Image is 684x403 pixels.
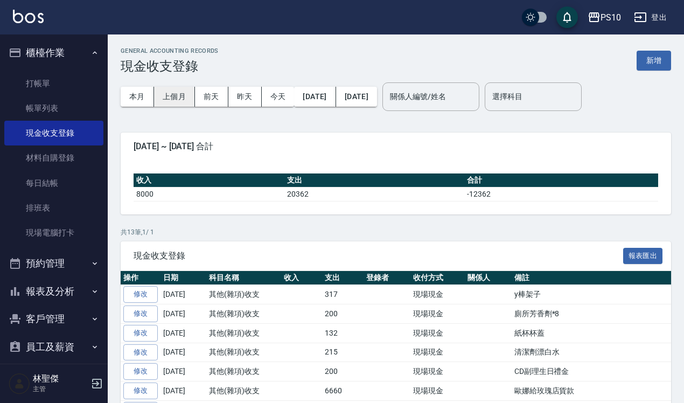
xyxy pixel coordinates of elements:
[410,304,465,324] td: 現場現金
[4,96,103,121] a: 帳單列表
[4,277,103,305] button: 報表及分析
[294,87,336,107] button: [DATE]
[206,362,281,381] td: 其他(雜項)收支
[281,271,323,285] th: 收入
[464,173,658,187] th: 合計
[4,360,103,388] button: 商品管理
[160,285,206,304] td: [DATE]
[284,173,464,187] th: 支出
[121,271,160,285] th: 操作
[206,304,281,324] td: 其他(雜項)收支
[160,271,206,285] th: 日期
[322,323,364,343] td: 132
[322,381,364,401] td: 6660
[336,87,377,107] button: [DATE]
[206,285,281,304] td: 其他(雜項)收支
[33,384,88,394] p: 主管
[322,362,364,381] td: 200
[123,305,158,322] a: 修改
[206,343,281,362] td: 其他(雜項)收支
[123,344,158,361] a: 修改
[4,71,103,96] a: 打帳單
[121,47,219,54] h2: GENERAL ACCOUNTING RECORDS
[410,323,465,343] td: 現場現金
[121,227,671,237] p: 共 13 筆, 1 / 1
[464,187,658,201] td: -12362
[322,304,364,324] td: 200
[206,323,281,343] td: 其他(雜項)收支
[228,87,262,107] button: 昨天
[630,8,671,27] button: 登出
[322,343,364,362] td: 215
[134,173,284,187] th: 收入
[134,141,658,152] span: [DATE] ~ [DATE] 合計
[637,55,671,65] a: 新增
[410,285,465,304] td: 現場現金
[556,6,578,28] button: save
[4,220,103,245] a: 現場電腦打卡
[364,271,410,285] th: 登錄者
[13,10,44,23] img: Logo
[121,59,219,74] h3: 現金收支登錄
[160,362,206,381] td: [DATE]
[123,286,158,303] a: 修改
[123,383,158,399] a: 修改
[121,87,154,107] button: 本月
[601,11,621,24] div: PS10
[410,343,465,362] td: 現場現金
[33,373,88,384] h5: 林聖傑
[154,87,195,107] button: 上個月
[4,171,103,196] a: 每日結帳
[134,251,623,261] span: 現金收支登錄
[123,325,158,342] a: 修改
[410,381,465,401] td: 現場現金
[262,87,295,107] button: 今天
[134,187,284,201] td: 8000
[4,121,103,145] a: 現金收支登錄
[160,304,206,324] td: [DATE]
[623,250,663,260] a: 報表匯出
[410,362,465,381] td: 現場現金
[465,271,512,285] th: 關係人
[123,363,158,380] a: 修改
[206,381,281,401] td: 其他(雜項)收支
[410,271,465,285] th: 收付方式
[160,323,206,343] td: [DATE]
[322,271,364,285] th: 支出
[4,145,103,170] a: 材料自購登錄
[195,87,228,107] button: 前天
[160,381,206,401] td: [DATE]
[583,6,625,29] button: PS10
[160,343,206,362] td: [DATE]
[4,333,103,361] button: 員工及薪資
[322,285,364,304] td: 317
[623,248,663,265] button: 報表匯出
[637,51,671,71] button: 新增
[4,249,103,277] button: 預約管理
[4,196,103,220] a: 排班表
[284,187,464,201] td: 20362
[4,305,103,333] button: 客戶管理
[206,271,281,285] th: 科目名稱
[9,373,30,394] img: Person
[4,39,103,67] button: 櫃檯作業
